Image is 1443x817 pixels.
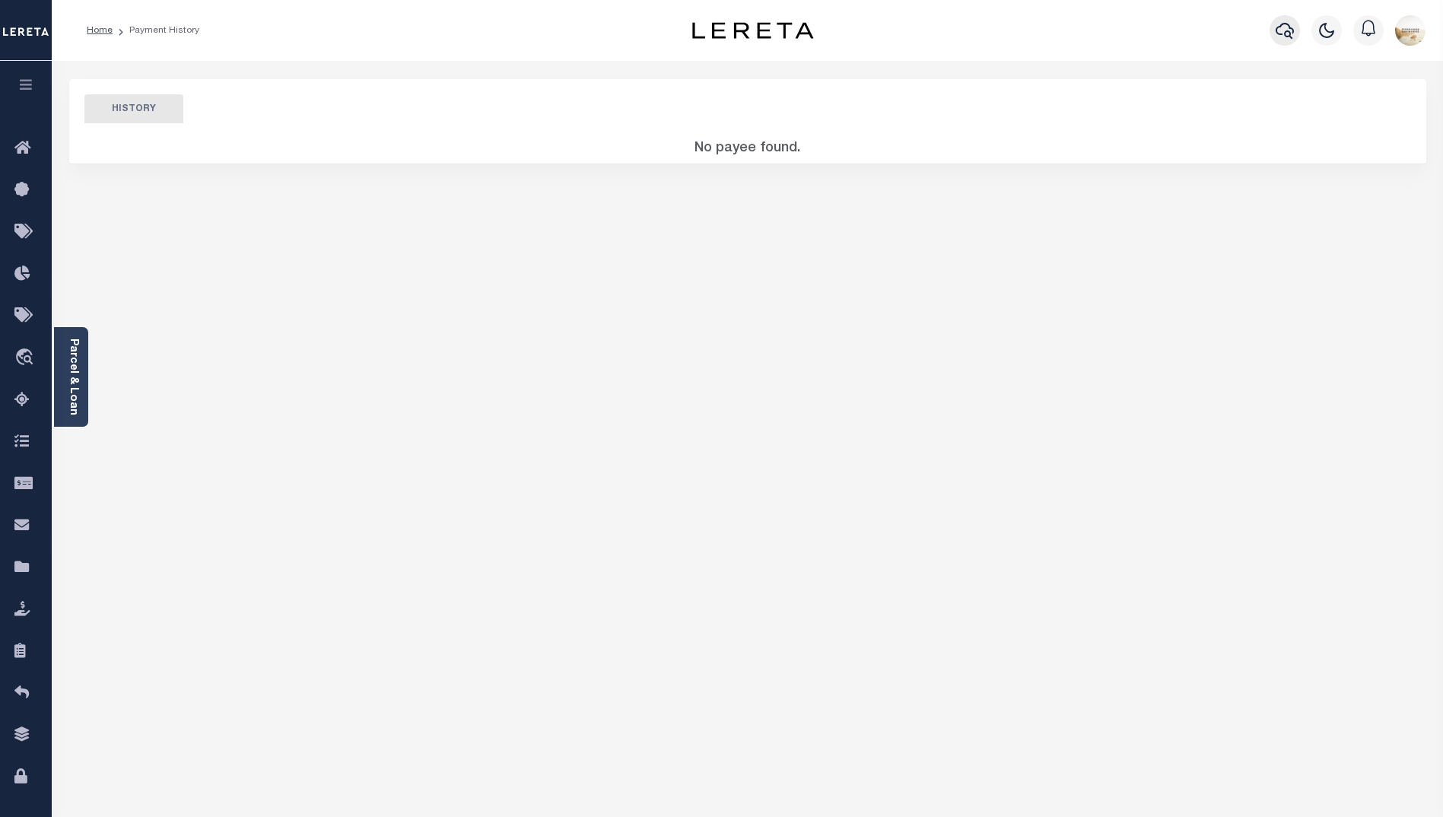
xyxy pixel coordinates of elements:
i: travel_explore [14,348,39,368]
a: Parcel & Loan [68,339,78,415]
a: Home [87,26,113,35]
li: Payment History [113,24,199,37]
img: logo-dark.svg [692,22,814,39]
h5: No payee found. [84,141,1411,157]
button: HISTORY [84,94,183,123]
